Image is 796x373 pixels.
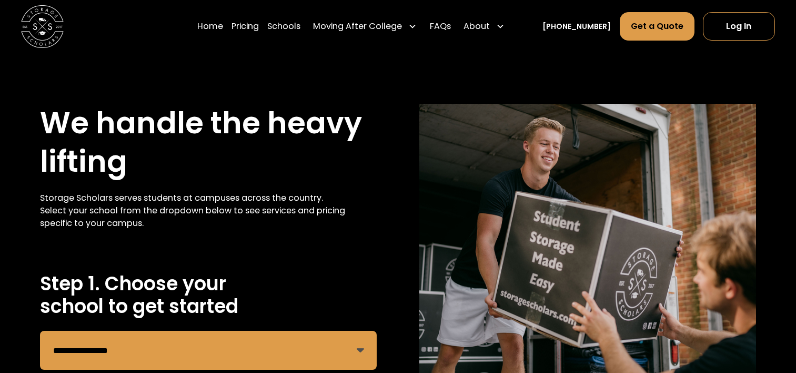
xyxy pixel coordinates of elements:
a: FAQs [430,12,451,41]
div: Moving After College [313,20,402,33]
a: Log In [703,12,775,41]
form: Remind Form [40,331,377,370]
a: home [21,5,64,48]
a: Home [197,12,223,41]
a: Pricing [231,12,259,41]
img: Storage Scholars main logo [21,5,64,48]
div: About [464,20,490,33]
div: Storage Scholars serves students at campuses across the country. Select your school from the drop... [40,192,377,230]
h1: We handle the heavy lifting [40,104,377,181]
a: Get a Quote [620,12,694,41]
div: About [459,12,509,41]
a: Schools [267,12,300,41]
a: [PHONE_NUMBER] [542,21,611,32]
h2: Step 1. Choose your school to get started [40,272,377,318]
div: Moving After College [309,12,421,41]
